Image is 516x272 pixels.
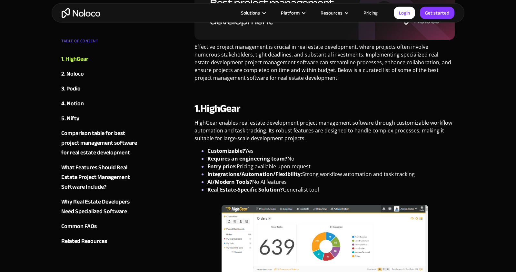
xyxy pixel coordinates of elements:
[194,99,200,118] strong: 1.
[61,236,139,246] a: Related Resources
[207,186,283,193] strong: Real Estate-Specific Solution?
[61,222,139,231] a: Common FAQs
[61,69,84,79] div: 2. Noloco
[394,7,415,19] a: Login
[207,170,455,178] li: Strong workflow automation and task tracking
[273,9,313,17] div: Platform
[200,99,240,118] a: HighGear
[355,9,386,17] a: Pricing
[61,222,97,231] div: Common FAQs
[241,9,260,17] div: Solutions
[61,84,139,94] a: 3. Podio
[207,155,455,162] li: No
[207,186,455,194] li: Generalist tool
[207,155,287,162] strong: Requires an engineering team?
[207,162,455,170] li: Pricing available upon request
[61,99,84,109] div: 4. Notion
[61,197,139,216] a: Why Real Estate Developers Need Specialized Software
[61,36,139,49] div: TABLE OF CONTENT
[62,8,100,18] a: home
[194,119,455,147] p: HighGear enables real estate development project management software through customizable workflo...
[207,163,237,170] strong: Entry price:
[61,163,139,192] a: What Features Should Real Estate Project Management Software Include?
[313,9,355,17] div: Resources
[281,9,300,17] div: Platform
[61,114,139,123] a: 5. Nifty
[61,114,79,123] div: 5. Nifty
[61,236,107,246] div: Related Resources
[61,69,139,79] a: 2. Noloco
[321,9,342,17] div: Resources
[61,54,139,64] a: 1. HighGear
[207,147,455,155] li: Yes
[420,7,454,19] a: Get started
[61,54,88,64] div: 1. HighGear
[207,178,455,186] li: No AI features
[61,99,139,109] a: 4. Notion
[207,178,252,185] strong: AI/Modern Tools?
[61,84,81,94] div: 3. Podio
[207,147,245,154] strong: Customizable?
[233,9,273,17] div: Solutions
[207,171,302,178] strong: Integrations/Automation/Flexibility:
[194,43,455,87] p: Effective project management is crucial in real estate development, where projects often involve ...
[61,129,139,158] a: Comparison table for best project management software for real estate development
